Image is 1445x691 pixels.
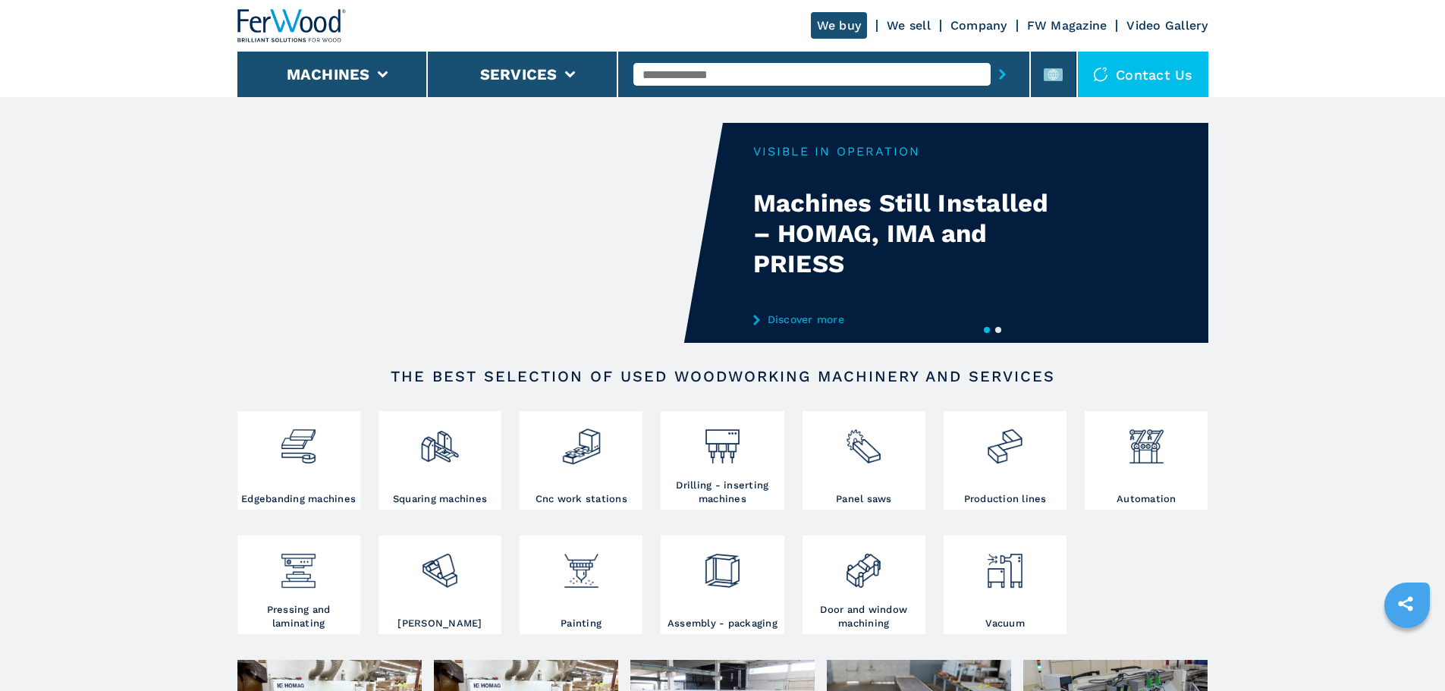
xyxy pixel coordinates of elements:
[520,411,642,510] a: Cnc work stations
[419,539,460,591] img: levigatrici_2.png
[419,415,460,466] img: squadratrici_2.png
[668,617,777,630] h3: Assembly - packaging
[561,617,602,630] h3: Painting
[811,12,868,39] a: We buy
[379,536,501,634] a: [PERSON_NAME]
[1085,411,1208,510] a: Automation
[753,313,1051,325] a: Discover more
[1078,52,1208,97] div: Contact us
[843,539,884,591] img: lavorazione_porte_finestre_2.png
[985,415,1025,466] img: linee_di_produzione_2.png
[985,539,1025,591] img: aspirazione_1.png
[702,415,743,466] img: foratrici_inseritrici_2.png
[480,65,558,83] button: Services
[561,415,602,466] img: centro_di_lavoro_cnc_2.png
[985,617,1025,630] h3: Vacuum
[944,536,1066,634] a: Vacuum
[661,411,784,510] a: Drilling - inserting machines
[237,536,360,634] a: Pressing and laminating
[664,479,780,506] h3: Drilling - inserting machines
[1126,18,1208,33] a: Video Gallery
[278,539,319,591] img: pressa-strettoia.png
[964,492,1047,506] h3: Production lines
[241,492,356,506] h3: Edgebanding machines
[702,539,743,591] img: montaggio_imballaggio_2.png
[1027,18,1107,33] a: FW Magazine
[237,123,723,343] video: Your browser does not support the video tag.
[237,411,360,510] a: Edgebanding machines
[661,536,784,634] a: Assembly - packaging
[241,603,357,630] h3: Pressing and laminating
[1126,415,1167,466] img: automazione.png
[286,367,1160,385] h2: The best selection of used woodworking machinery and services
[887,18,931,33] a: We sell
[561,539,602,591] img: verniciatura_1.png
[944,411,1066,510] a: Production lines
[843,415,884,466] img: sezionatrici_2.png
[803,536,925,634] a: Door and window machining
[393,492,487,506] h3: Squaring machines
[287,65,370,83] button: Machines
[237,9,347,42] img: Ferwood
[1093,67,1108,82] img: Contact us
[806,603,922,630] h3: Door and window machining
[397,617,482,630] h3: [PERSON_NAME]
[278,415,319,466] img: bordatrici_1.png
[803,411,925,510] a: Panel saws
[520,536,642,634] a: Painting
[836,492,892,506] h3: Panel saws
[984,327,990,333] button: 1
[950,18,1007,33] a: Company
[995,327,1001,333] button: 2
[991,57,1014,92] button: submit-button
[536,492,627,506] h3: Cnc work stations
[1387,585,1425,623] a: sharethis
[1117,492,1176,506] h3: Automation
[379,411,501,510] a: Squaring machines
[1381,623,1434,680] iframe: Chat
